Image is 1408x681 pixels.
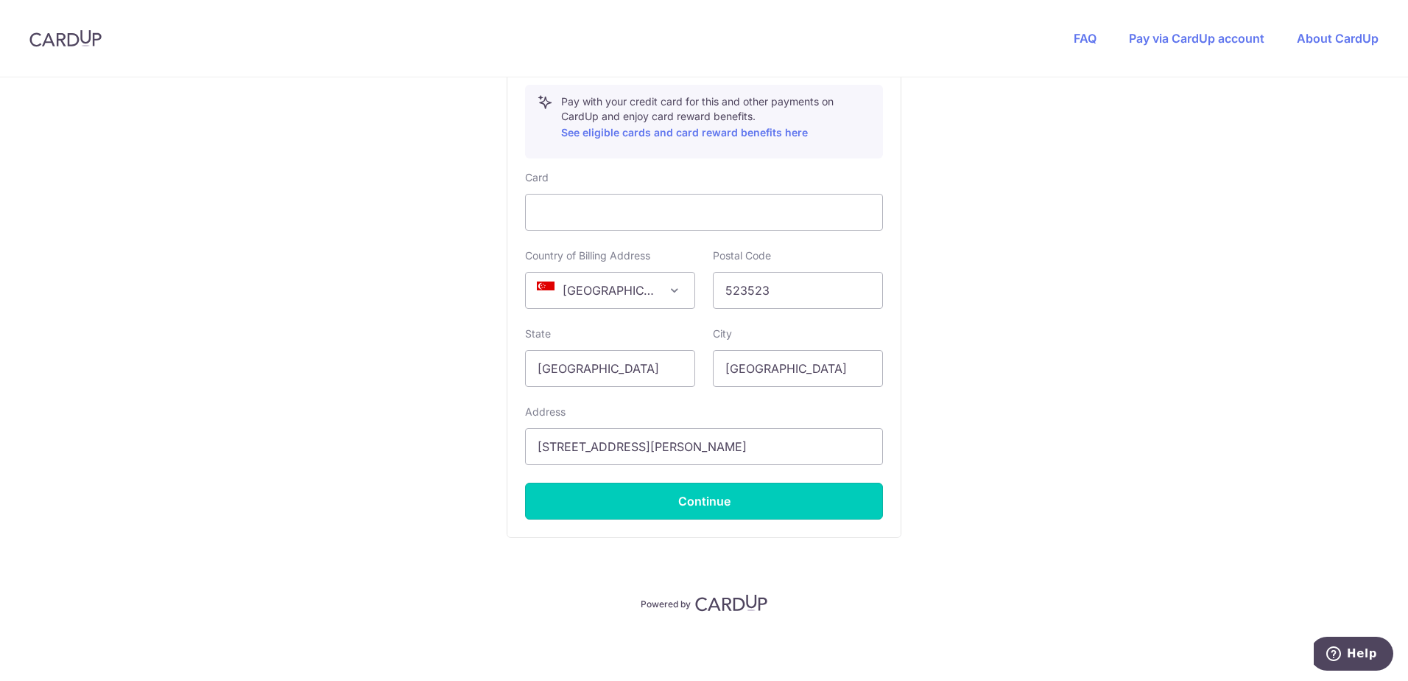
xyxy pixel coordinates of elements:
label: Card [525,170,549,185]
span: Singapore [526,273,694,308]
label: Address [525,405,566,419]
a: About CardUp [1297,31,1379,46]
label: Postal Code [713,248,771,263]
img: CardUp [695,594,767,612]
a: See eligible cards and card reward benefits here [561,126,808,139]
label: Country of Billing Address [525,248,650,263]
a: Pay via CardUp account [1129,31,1264,46]
a: FAQ [1074,31,1097,46]
label: City [713,326,732,341]
img: CardUp [29,29,102,47]
iframe: Secure card payment input frame [538,203,870,221]
button: Continue [525,483,883,520]
p: Pay with your credit card for this and other payments on CardUp and enjoy card reward benefits. [561,94,870,142]
span: Singapore [525,272,695,309]
iframe: Opens a widget where you can find more information [1314,637,1393,674]
label: State [525,326,551,341]
p: Powered by [641,596,691,610]
input: Example 123456 [713,272,883,309]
